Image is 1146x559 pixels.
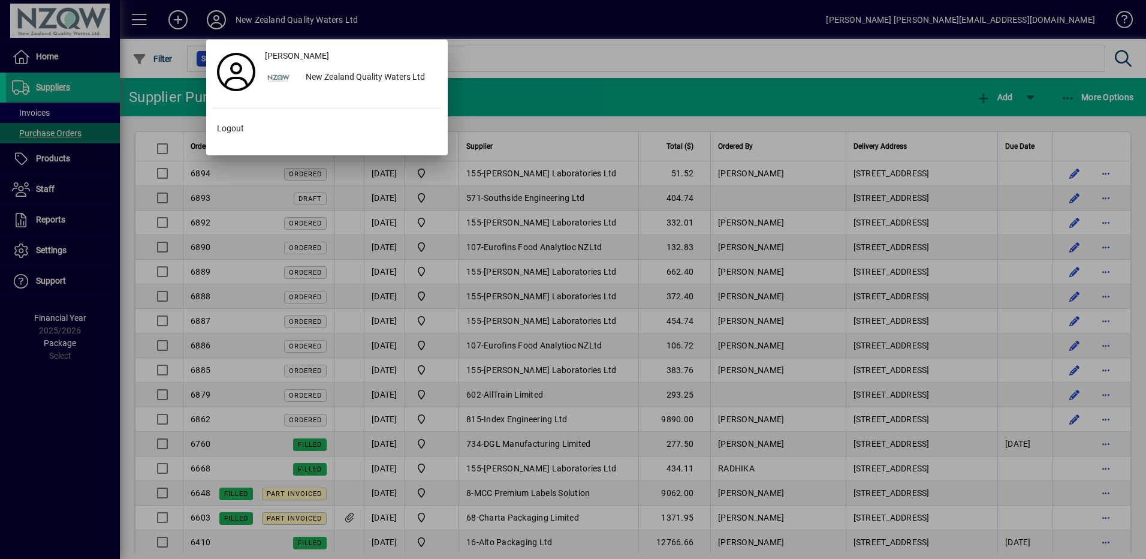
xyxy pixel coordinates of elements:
span: [PERSON_NAME] [265,50,329,62]
span: Logout [217,122,244,135]
a: [PERSON_NAME] [260,46,442,67]
button: New Zealand Quality Waters Ltd [260,67,442,89]
button: Logout [212,118,442,140]
a: Profile [212,61,260,83]
div: New Zealand Quality Waters Ltd [296,67,442,89]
